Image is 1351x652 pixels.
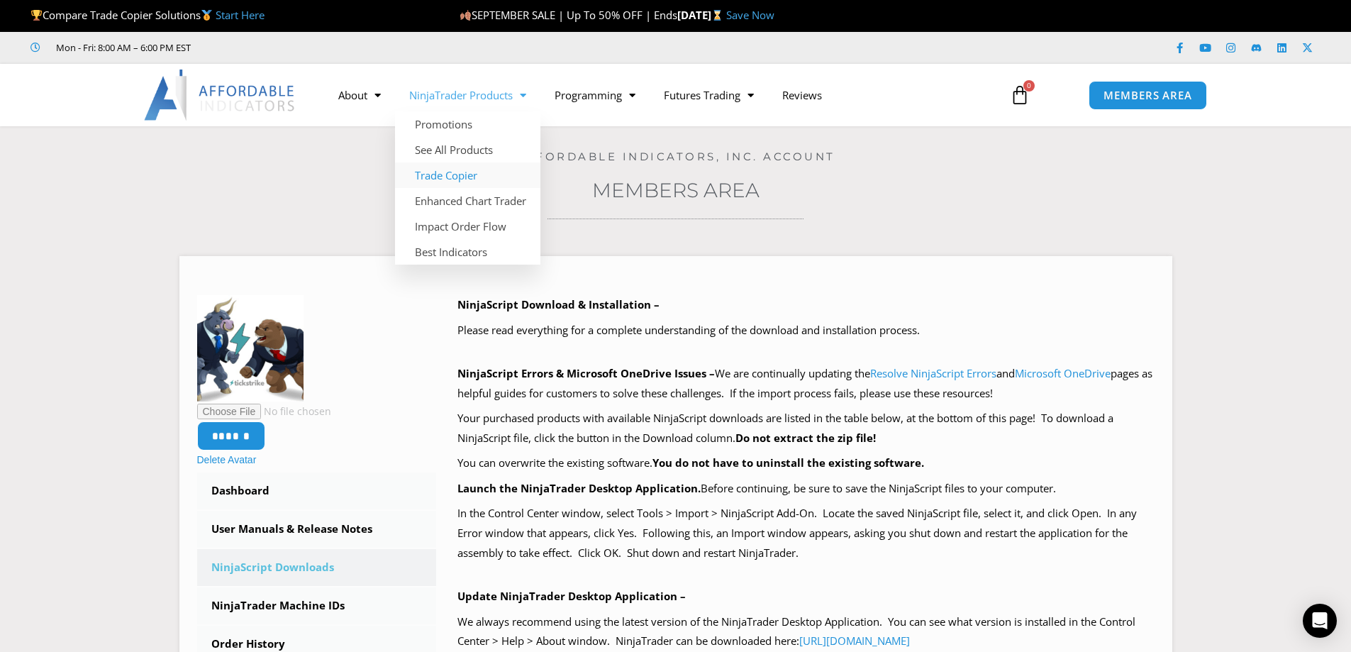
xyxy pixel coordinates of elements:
[799,634,910,648] a: [URL][DOMAIN_NAME]
[395,79,540,111] a: NinjaTrader Products
[457,612,1155,652] p: We always recommend using the latest version of the NinjaTrader Desktop Application. You can see ...
[324,79,994,111] nav: Menu
[1103,90,1192,101] span: MEMBERS AREA
[989,74,1051,116] a: 0
[460,8,677,22] span: SEPTEMBER SALE | Up To 50% OFF | Ends
[592,178,760,202] a: Members Area
[650,79,768,111] a: Futures Trading
[395,111,540,265] ul: NinjaTrader Products
[197,454,257,465] a: Delete Avatar
[457,504,1155,563] p: In the Control Center window, select Tools > Import > NinjaScript Add-On. Locate the saved NinjaS...
[457,589,686,603] b: Update NinjaTrader Desktop Application –
[395,137,540,162] a: See All Products
[457,453,1155,473] p: You can overwrite the existing software.
[516,150,835,163] a: Affordable Indicators, Inc. Account
[201,10,212,21] img: 🥇
[395,162,540,188] a: Trade Copier
[870,366,996,380] a: Resolve NinjaScript Errors
[395,188,540,214] a: Enhanced Chart Trader
[735,431,876,445] b: Do not extract the zip file!
[457,364,1155,404] p: We are continually updating the and pages as helpful guides for customers to solve these challeng...
[324,79,395,111] a: About
[211,40,423,55] iframe: Customer reviews powered by Trustpilot
[30,8,265,22] span: Compare Trade Copier Solutions
[1303,604,1337,638] div: Open Intercom Messenger
[457,297,660,311] b: NinjaScript Download & Installation –
[197,511,437,548] a: User Manuals & Release Notes
[395,239,540,265] a: Best Indicators
[540,79,650,111] a: Programming
[1015,366,1111,380] a: Microsoft OneDrive
[31,10,42,21] img: 🏆
[197,549,437,586] a: NinjaScript Downloads
[395,214,540,239] a: Impact Order Flow
[1023,80,1035,92] span: 0
[652,455,924,470] b: You do not have to uninstall the existing software.
[144,70,296,121] img: LogoAI | Affordable Indicators – NinjaTrader
[1089,81,1207,110] a: MEMBERS AREA
[460,10,471,21] img: 🍂
[457,409,1155,448] p: Your purchased products with available NinjaScript downloads are listed in the table below, at th...
[768,79,836,111] a: Reviews
[457,481,701,495] b: Launch the NinjaTrader Desktop Application.
[197,587,437,624] a: NinjaTrader Machine IDs
[726,8,774,22] a: Save Now
[197,473,437,509] a: Dashboard
[457,366,715,380] b: NinjaScript Errors & Microsoft OneDrive Issues –
[457,479,1155,499] p: Before continuing, be sure to save the NinjaScript files to your computer.
[457,321,1155,341] p: Please read everything for a complete understanding of the download and installation process.
[197,295,304,402] img: Bull%20Bear%20Twitter%202-150x150.png
[395,111,540,137] a: Promotions
[216,8,265,22] a: Start Here
[52,39,191,56] span: Mon - Fri: 8:00 AM – 6:00 PM EST
[677,8,726,22] strong: [DATE]
[712,10,723,21] img: ⌛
